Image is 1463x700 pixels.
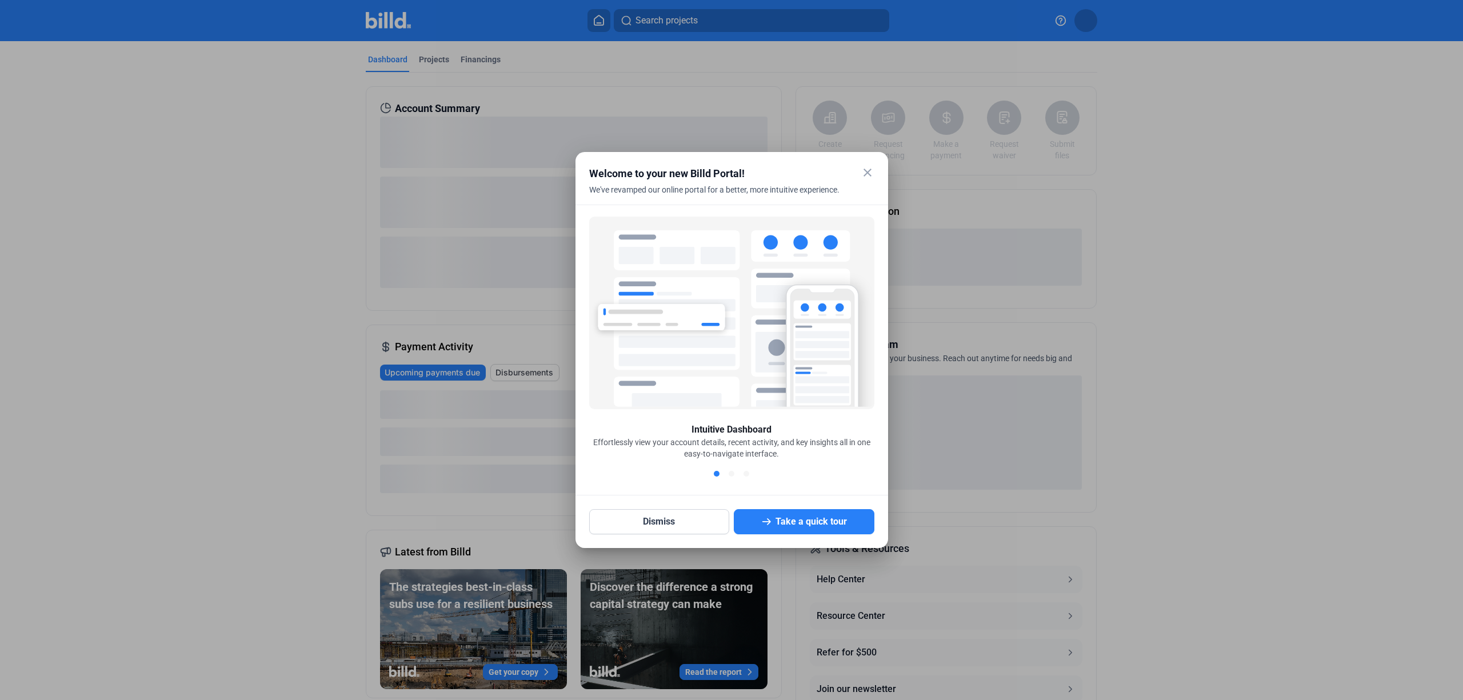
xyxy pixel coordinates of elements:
div: Intuitive Dashboard [691,423,772,437]
mat-icon: close [861,166,874,179]
div: Effortlessly view your account details, recent activity, and key insights all in one easy-to-navi... [589,437,874,459]
div: We've revamped our online portal for a better, more intuitive experience. [589,184,846,209]
button: Take a quick tour [734,509,874,534]
div: Welcome to your new Billd Portal! [589,166,846,182]
button: Dismiss [589,509,730,534]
